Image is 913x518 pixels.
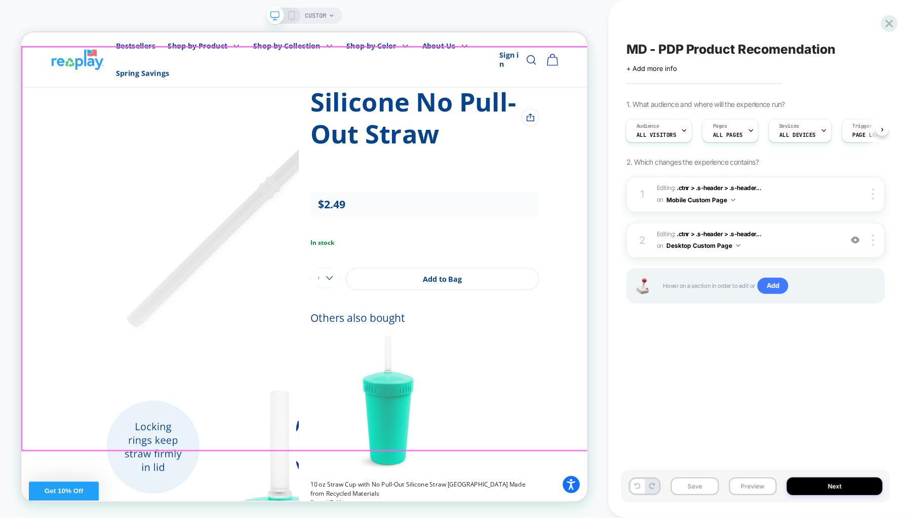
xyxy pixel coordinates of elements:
span: CUSTOM [305,8,326,24]
div: 2 [638,231,648,249]
span: $2.49 [396,223,432,235]
span: Trigger [853,123,872,130]
span: ALL PAGES [713,131,743,138]
span: 1. What audience and where will the experience run? [626,100,785,108]
span: ALL DEVICES [779,131,816,138]
a: Search [666,22,694,51]
span: on [657,194,663,205]
img: close [872,235,875,246]
button: Add to Bag [433,314,691,343]
span: MD - PDP Product Recomendation [626,42,836,57]
button: Social Share [668,102,690,124]
select: Quantity for Silicone No Pull-Out Straw [386,314,425,340]
span: Audience [637,123,659,130]
button: Save [671,477,719,495]
span: Pages [713,123,727,130]
span: Add to Bag [536,322,588,336]
span: .ctnr > .s-header > .s-header... [677,184,762,192]
span: Editing : [657,182,837,206]
button: Desktop Custom Page [666,239,740,252]
span: Devices [779,123,799,130]
img: close [872,189,875,200]
img: down arrow [731,199,735,201]
button: Next [787,477,883,495]
span: .ctnr > .s-header > .s-header... [677,230,762,238]
img: Silicone No Pull-Out Straw [85,64,465,445]
h3: Others also bought [386,371,691,389]
img: down arrow [736,244,740,247]
h1: Silicone No Pull-Out Straw [386,70,664,156]
a: Spring Savings [118,36,206,73]
button: Mobile Custom Page [666,194,735,206]
span: All Visitors [637,131,677,138]
span: Add [758,278,788,294]
div: 1 [638,185,648,203]
img: crossed eye [851,236,860,244]
span: Page Load [853,131,883,138]
span: Editing : [657,229,837,252]
a: Sign in [638,22,666,51]
span: on [657,240,663,251]
img: Joystick [632,278,653,294]
img: Re-Play [41,23,110,50]
span: + Add more info [626,64,677,72]
span: 2. Which changes the experience contains? [626,158,759,166]
img: cart [701,29,716,45]
span: In stock [386,274,418,285]
span: Hover on a section in order to edit or [663,278,874,294]
button: Preview [729,477,777,495]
